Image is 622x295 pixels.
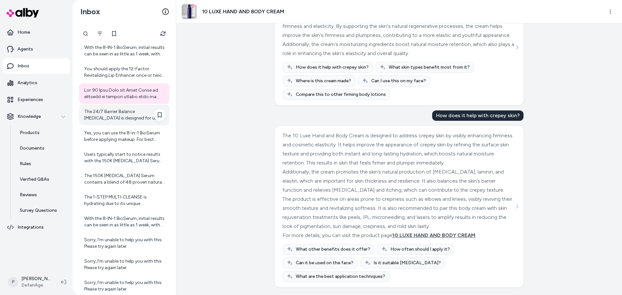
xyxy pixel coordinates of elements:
a: With the 8-IN-1 BioSerum, initial results can be seen in as little as 1 week, with the full range... [79,40,169,61]
div: You should apply the 12-Factor Revitalizing Lip Enhancer once or twice daily. To use, hold the bo... [84,66,166,79]
div: How does it help with crepey skin? [432,110,524,121]
p: Agents [17,46,33,52]
h3: 10 LUXE HAND AND BODY CREAM [202,8,284,16]
a: Analytics [3,75,70,91]
div: Additionally, the cream promotes the skin’s natural production of [MEDICAL_DATA], laminin, and el... [282,167,514,195]
a: Reviews [13,187,70,203]
a: Lor 90 Ipsu Dolo sit Amet Conse ad elitsedd ei tempori utlabo etdo ma aliquae adminimve quisnost ... [79,83,169,104]
img: alby Logo [6,8,39,17]
p: Reviews [20,192,37,198]
a: The 1-STEP MULTI-CLEANSE is hydrating due to its unique formulation that includes natural [MEDICA... [79,190,169,211]
div: The 10 Luxe Hand and Body Cream is designed to address crepey skin by visibly enhancing firmness ... [282,131,514,167]
a: Yes, you can use the 8-in-1 BioSerum before applying makeup. For best results, apply the serum as... [79,126,169,147]
div: The 150K [MEDICAL_DATA] Serum contains a blend of 48 proven natural ingredients infused at their ... [84,173,166,186]
span: What skin types benefit most from it? [389,64,470,71]
span: What are the best application techniques? [296,273,385,280]
p: Documents [20,145,44,152]
span: How often should I apply it? [390,246,450,253]
span: Compare this to other firming body lotions [296,91,386,98]
p: Home [17,29,30,36]
a: You should apply the 12-Factor Revitalizing Lip Enhancer once or twice daily. To use, hold the bo... [79,62,169,83]
a: Survey Questions [13,203,70,218]
button: See more [513,203,521,210]
button: Filter [93,27,106,40]
p: Survey Questions [20,207,57,214]
a: Products [13,125,70,141]
button: P[PERSON_NAME]DefenAge [4,272,56,292]
a: Sorry, I'm unable to help you with this. Please try again later. [79,254,169,275]
div: Yes, you can use the 8-in-1 BioSerum before applying makeup. For best results, apply the serum as... [84,130,166,143]
a: Agents [3,41,70,57]
p: [PERSON_NAME] [21,276,51,282]
div: Sorry, I'm unable to help you with this. Please try again later. [84,279,166,292]
a: Verified Q&As [13,172,70,187]
div: Sorry, I'm unable to help you with this. Please try again later. [84,237,166,250]
span: DefenAge [21,282,51,289]
a: Documents [13,141,70,156]
span: How does it help with crepey skin? [296,64,369,71]
div: For more details, you can visit the product page . [282,231,514,240]
span: Where is this cream made? [296,78,351,84]
p: Rules [20,161,31,167]
p: Verified Q&As [20,176,49,183]
a: Users typically start to notice results with the 150K [MEDICAL_DATA] Serum within about 30 days o... [79,147,169,168]
p: Analytics [17,80,37,86]
p: Knowledge [17,113,41,120]
img: body-cream-v2.jpg [182,4,197,19]
span: Is it suitable [MEDICAL_DATA]? [374,260,441,266]
div: Users typically start to notice results with the 150K [MEDICAL_DATA] Serum within about 30 days o... [84,151,166,164]
div: Sorry, I'm unable to help you with this. Please try again later. [84,258,166,271]
span: 10 LUXE HAND AND BODY CREAM [392,232,475,238]
button: Knowledge [3,109,70,124]
a: Sorry, I'm unable to help you with this. Please try again later. [79,233,169,254]
a: Rules [13,156,70,172]
a: The 150K [MEDICAL_DATA] Serum contains a blend of 48 proven natural ingredients infused at their ... [79,169,169,189]
div: Lor 90 Ipsu Dolo sit Amet Conse ad elitsedd ei tempori utlabo etdo ma aliquae adminimve quisnost ... [84,87,166,100]
div: The 1-STEP MULTI-CLEANSE is hydrating due to its unique formulation that includes natural [MEDICA... [84,194,166,207]
button: See more [513,43,521,51]
h2: Inbox [80,7,100,17]
p: Inbox [17,63,29,69]
div: With the 8-IN-1 BioSerum, initial results can be seen in as little as 1 week, with the full range... [84,215,166,228]
span: What other benefits does it offer? [296,246,370,253]
a: Home [3,25,70,40]
span: P [8,277,18,287]
div: With the 8-IN-1 BioSerum, initial results can be seen in as little as 1 week, with the full range... [84,44,166,57]
div: The 24/7 Barrier Balance [MEDICAL_DATA] is designed for use both morning and evening as part of y... [84,108,166,121]
a: The 24/7 Barrier Balance [MEDICAL_DATA] is designed for use both morning and evening as part of y... [79,105,169,125]
span: Can it be used on the face? [296,260,353,266]
span: Can I use this on my face? [371,78,426,84]
p: Experiences [17,96,43,103]
div: The product is effective on areas prone to crepiness such as elbows and knees, visibly reviving t... [282,195,514,231]
a: With the 8-IN-1 BioSerum, initial results can be seen in as little as 1 week, with the full range... [79,211,169,232]
p: Products [20,130,40,136]
a: Experiences [3,92,70,108]
p: Integrations [17,224,44,231]
button: Refresh [156,27,169,40]
a: Integrations [3,220,70,235]
a: Inbox [3,58,70,74]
